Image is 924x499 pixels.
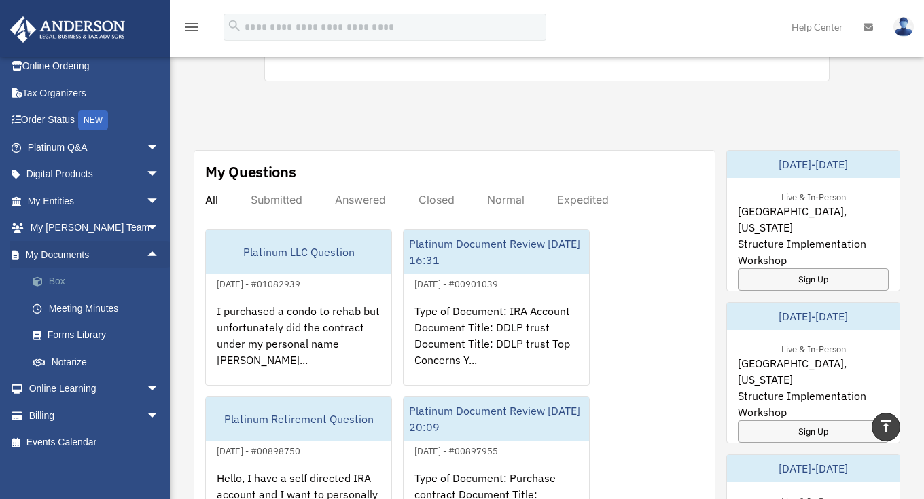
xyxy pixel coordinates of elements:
[205,193,218,206] div: All
[146,215,173,242] span: arrow_drop_down
[10,187,180,215] a: My Entitiesarrow_drop_down
[10,402,180,429] a: Billingarrow_drop_down
[878,418,894,435] i: vertical_align_top
[206,276,311,290] div: [DATE] - #01082939
[10,375,180,403] a: Online Learningarrow_drop_down
[738,268,889,291] a: Sign Up
[770,341,857,355] div: Live & In-Person
[146,402,173,430] span: arrow_drop_down
[6,16,129,43] img: Anderson Advisors Platinum Portal
[205,162,296,182] div: My Questions
[10,429,180,456] a: Events Calendar
[487,193,525,206] div: Normal
[146,161,173,189] span: arrow_drop_down
[146,187,173,215] span: arrow_drop_down
[770,189,857,203] div: Live & In-Person
[10,161,180,188] a: Digital Productsarrow_drop_down
[205,229,392,386] a: Platinum LLC Question[DATE] - #01082939I purchased a condo to rehab but unfortunately did the con...
[183,24,200,35] a: menu
[403,229,590,386] a: Platinum Document Review [DATE] 16:31[DATE] - #00901039Type of Document: IRA Account Document Tit...
[206,292,391,398] div: I purchased a condo to rehab but unfortunately did the contract under my personal name [PERSON_NA...
[872,413,900,441] a: vertical_align_top
[183,19,200,35] i: menu
[738,388,889,420] span: Structure Implementation Workshop
[10,79,180,107] a: Tax Organizers
[19,268,180,295] a: Box
[19,348,180,375] a: Notarize
[10,241,180,268] a: My Documentsarrow_drop_up
[727,303,900,330] div: [DATE]-[DATE]
[404,230,589,274] div: Platinum Document Review [DATE] 16:31
[10,107,180,134] a: Order StatusNEW
[738,236,889,268] span: Structure Implementation Workshop
[738,355,889,388] span: [GEOGRAPHIC_DATA], [US_STATE]
[10,215,180,242] a: My [PERSON_NAME] Teamarrow_drop_down
[404,292,589,398] div: Type of Document: IRA Account Document Title: DDLP trust Document Title: DDLP trust Top Concerns ...
[206,397,391,441] div: Platinum Retirement Question
[738,420,889,443] a: Sign Up
[893,17,914,37] img: User Pic
[19,322,180,349] a: Forms Library
[727,151,900,178] div: [DATE]-[DATE]
[227,18,242,33] i: search
[404,397,589,441] div: Platinum Document Review [DATE] 20:09
[557,193,609,206] div: Expedited
[404,276,509,290] div: [DATE] - #00901039
[19,295,180,322] a: Meeting Minutes
[146,241,173,269] span: arrow_drop_up
[78,110,108,130] div: NEW
[335,193,386,206] div: Answered
[404,443,509,457] div: [DATE] - #00897955
[251,193,302,206] div: Submitted
[419,193,455,206] div: Closed
[206,230,391,274] div: Platinum LLC Question
[146,134,173,162] span: arrow_drop_down
[146,375,173,403] span: arrow_drop_down
[727,455,900,482] div: [DATE]-[DATE]
[206,443,311,457] div: [DATE] - #00898750
[738,203,889,236] span: [GEOGRAPHIC_DATA], [US_STATE]
[10,53,180,80] a: Online Ordering
[10,134,180,161] a: Platinum Q&Aarrow_drop_down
